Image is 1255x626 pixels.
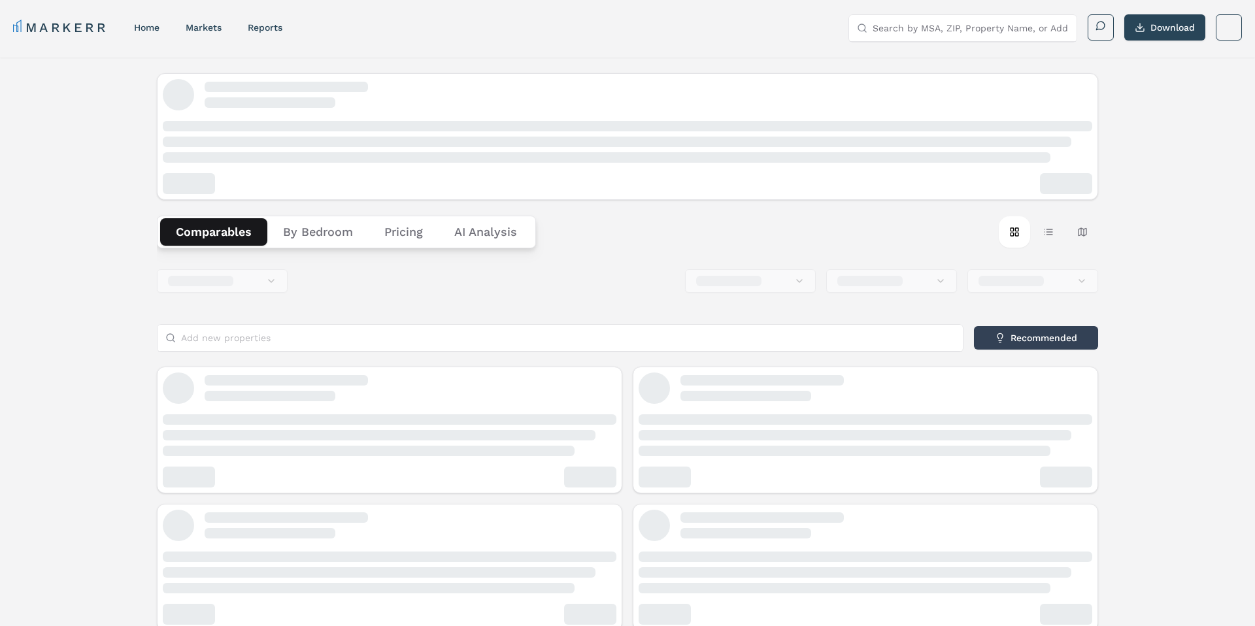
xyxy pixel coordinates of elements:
a: reports [248,22,282,33]
button: Download [1124,14,1205,41]
input: Add new properties [181,325,955,351]
button: By Bedroom [267,218,369,246]
button: AI Analysis [439,218,533,246]
a: markets [186,22,222,33]
input: Search by MSA, ZIP, Property Name, or Address [873,15,1069,41]
button: Recommended [974,326,1098,350]
button: Comparables [160,218,267,246]
a: MARKERR [13,18,108,37]
a: home [134,22,159,33]
button: Pricing [369,218,439,246]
